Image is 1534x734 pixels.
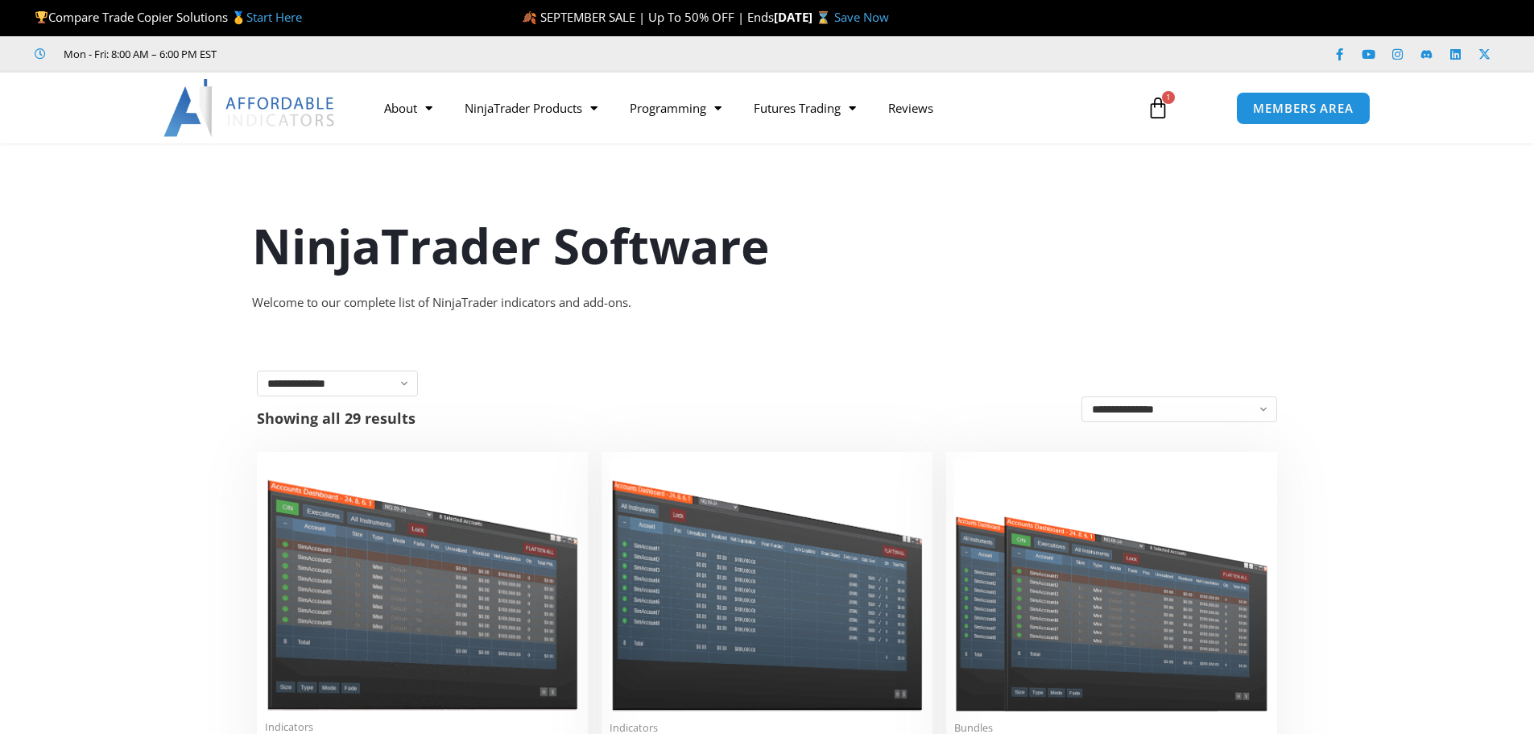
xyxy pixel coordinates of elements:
p: Showing all 29 results [257,411,416,425]
a: 1 [1123,85,1193,131]
span: 1 [1162,91,1175,104]
a: Futures Trading [738,89,872,126]
iframe: Customer reviews powered by Trustpilot [239,46,481,62]
strong: [DATE] ⌛ [774,9,834,25]
a: NinjaTrader Products [449,89,614,126]
span: Mon - Fri: 8:00 AM – 6:00 PM EST [60,44,217,64]
img: LogoAI | Affordable Indicators – NinjaTrader [163,79,337,137]
h1: NinjaTrader Software [252,212,1283,280]
a: Start Here [246,9,302,25]
a: Programming [614,89,738,126]
a: Save Now [834,9,889,25]
nav: Menu [368,89,1128,126]
a: Reviews [872,89,949,126]
a: MEMBERS AREA [1236,92,1371,125]
img: Duplicate Account Actions [265,460,580,711]
img: Accounts Dashboard Suite [954,460,1269,711]
img: Account Risk Manager [610,460,924,711]
a: About [368,89,449,126]
div: Welcome to our complete list of NinjaTrader indicators and add-ons. [252,292,1283,314]
span: 🍂 SEPTEMBER SALE | Up To 50% OFF | Ends [522,9,774,25]
span: MEMBERS AREA [1253,102,1354,114]
span: Compare Trade Copier Solutions 🥇 [35,9,302,25]
span: Indicators [265,720,580,734]
img: 🏆 [35,11,48,23]
select: Shop order [1081,396,1277,422]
